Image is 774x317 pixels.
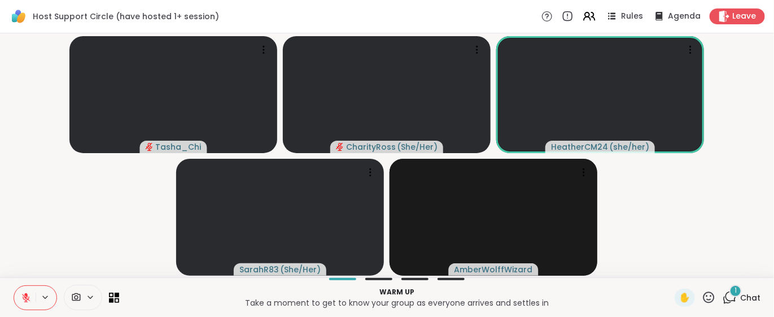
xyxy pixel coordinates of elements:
[668,11,701,22] span: Agenda
[336,143,344,151] span: audio-muted
[734,286,737,296] span: 1
[732,11,756,22] span: Leave
[621,11,643,22] span: Rules
[156,141,202,153] span: Tasha_Chi
[609,141,649,153] span: ( she/her )
[9,7,28,26] img: ShareWell Logomark
[397,141,438,153] span: ( She/Her )
[679,291,690,305] span: ✋
[126,297,668,309] p: Take a moment to get to know your group as everyone arrives and settles in
[551,141,608,153] span: HeatherCM24
[280,264,321,275] span: ( She/Her )
[346,141,396,153] span: CharityRoss
[33,11,219,22] span: Host Support Circle (have hosted 1+ session)
[441,159,545,276] img: AmberWolffWizard
[454,264,533,275] span: AmberWolffWizard
[146,143,154,151] span: audio-muted
[239,264,279,275] span: SarahR83
[126,287,668,297] p: Warm up
[740,292,760,303] span: Chat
